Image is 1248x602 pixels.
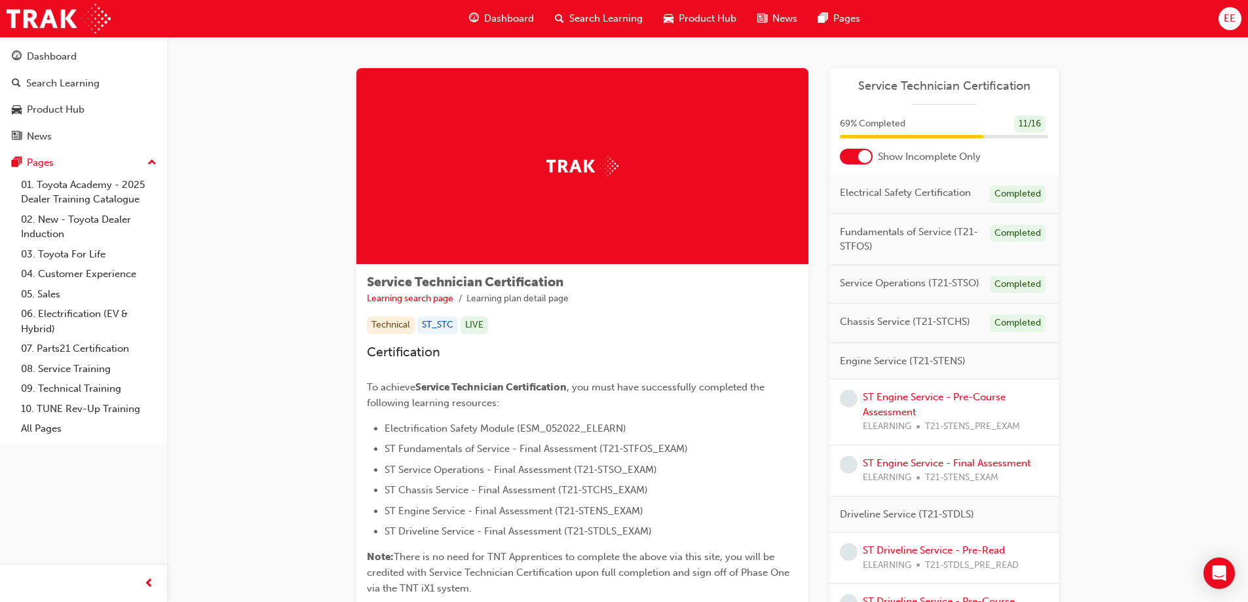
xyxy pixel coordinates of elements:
a: search-iconSearch Learning [544,5,653,32]
button: Pages [5,151,162,175]
img: Trak [546,156,618,176]
a: 03. Toyota For Life [16,244,162,265]
a: news-iconNews [747,5,808,32]
span: learningRecordVerb_NONE-icon [840,390,858,407]
div: Technical [367,316,415,334]
a: News [5,124,162,149]
a: guage-iconDashboard [459,5,544,32]
button: EE [1219,7,1241,30]
span: Service Technician Certification [415,381,567,393]
a: 01. Toyota Academy - 2025 Dealer Training Catalogue [16,175,162,210]
a: Product Hub [5,98,162,122]
span: Chassis Service (T21-STCHS) [840,314,970,329]
span: Search Learning [569,11,643,26]
span: ELEARNING [863,470,911,485]
span: car-icon [664,10,673,27]
span: Fundamentals of Service (T21-STFOS) [840,225,979,254]
a: 10. TUNE Rev-Up Training [16,399,162,419]
a: 06. Electrification (EV & Hybrid) [16,304,162,339]
span: Service Operations (T21-STSO) [840,276,979,291]
div: Product Hub [27,102,85,117]
div: Completed [990,276,1046,293]
div: 11 / 16 [1014,115,1046,133]
span: car-icon [12,104,22,116]
span: ELEARNING [863,558,911,573]
span: Electrification Safety Module (ESM_052022_ELEARN) [385,423,626,434]
span: T21-STENS_PRE_EXAM [925,419,1020,434]
a: ST Driveline Service - Pre-Read [863,544,1005,556]
span: To achieve [367,381,415,393]
a: 05. Sales [16,284,162,305]
div: ST_STC [417,316,458,334]
span: T21-STENS_EXAM [925,470,998,485]
span: ST Fundamentals of Service - Final Assessment (T21-STFOS_EXAM) [385,443,688,455]
a: 02. New - Toyota Dealer Induction [16,210,162,244]
span: Certification [367,345,440,360]
div: Pages [27,155,54,170]
a: ST Engine Service - Final Assessment [863,457,1031,469]
span: 69 % Completed [840,117,905,132]
div: Dashboard [27,49,77,64]
span: learningRecordVerb_NONE-icon [840,543,858,561]
a: car-iconProduct Hub [653,5,747,32]
a: Search Learning [5,71,162,96]
a: 07. Parts21 Certification [16,339,162,359]
span: ST Driveline Service - Final Assessment (T21-STDLS_EXAM) [385,525,652,537]
span: guage-icon [12,51,22,63]
span: ELEARNING [863,419,911,434]
span: There is no need for TNT Apprentices to complete the above via this site, you will be credited wi... [367,551,792,594]
span: Note: [367,551,394,563]
span: pages-icon [818,10,828,27]
div: Open Intercom Messenger [1203,557,1235,589]
div: Completed [990,185,1046,203]
div: Completed [990,314,1046,332]
span: search-icon [555,10,564,27]
button: DashboardSearch LearningProduct HubNews [5,42,162,151]
div: LIVE [461,316,488,334]
a: Learning search page [367,293,453,304]
li: Learning plan detail page [466,292,569,307]
a: All Pages [16,419,162,439]
div: Completed [990,225,1046,242]
span: ST Engine Service - Final Assessment (T21-STENS_EXAM) [385,505,643,517]
span: Pages [833,11,860,26]
span: Product Hub [679,11,736,26]
div: Search Learning [26,76,100,91]
a: 04. Customer Experience [16,264,162,284]
span: Engine Service (T21-STENS) [840,354,966,369]
span: ST Chassis Service - Final Assessment (T21-STCHS_EXAM) [385,484,648,496]
span: search-icon [12,78,21,90]
span: T21-STDLS_PRE_READ [925,558,1019,573]
span: prev-icon [144,576,154,592]
div: News [27,129,52,144]
span: learningRecordVerb_NONE-icon [840,456,858,474]
span: pages-icon [12,157,22,169]
span: Show Incomplete Only [878,149,981,164]
span: Electrical Safety Certification [840,185,971,200]
a: pages-iconPages [808,5,871,32]
a: ST Engine Service - Pre-Course Assessment [863,391,1006,418]
span: news-icon [757,10,767,27]
a: 09. Technical Training [16,379,162,399]
span: EE [1224,11,1236,26]
span: Driveline Service (T21-STDLS) [840,507,974,522]
a: 08. Service Training [16,359,162,379]
span: News [772,11,797,26]
span: Service Technician Certification [367,274,563,290]
a: Dashboard [5,45,162,69]
span: up-icon [147,155,157,172]
span: ST Service Operations - Final Assessment (T21-STSO_EXAM) [385,464,657,476]
a: Service Technician Certification [840,79,1048,94]
span: news-icon [12,131,22,143]
img: Trak [7,4,111,33]
span: , you must have successfully completed the following learning resources: [367,381,767,409]
span: Dashboard [484,11,534,26]
span: guage-icon [469,10,479,27]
